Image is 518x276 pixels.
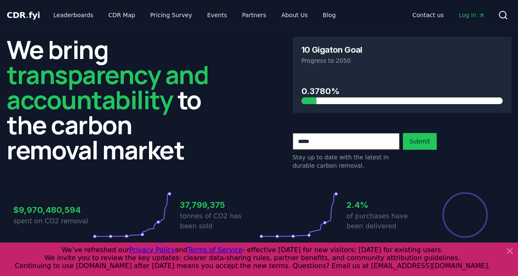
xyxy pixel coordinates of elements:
a: Partners [235,8,273,23]
span: . [26,10,29,20]
a: Events [200,8,233,23]
h2: We bring to the carbon removal market [7,37,226,162]
nav: Main [406,8,491,23]
h3: 2.4% [346,199,426,211]
h3: 0.3780% [301,85,503,97]
p: of purchases have been delivered [346,211,426,231]
p: Progress to 2050 [301,56,503,65]
p: Stay up to date with the latest in durable carbon removal. [293,153,399,170]
p: spent on CO2 removal [13,216,93,226]
a: Leaderboards [47,8,100,23]
p: tonnes of CO2 has been sold [180,211,259,231]
button: Submit [403,133,437,150]
a: CDR Map [102,8,142,23]
span: CDR fyi [7,10,40,20]
h3: 10 Gigaton Goal [301,46,362,54]
h3: 37,799,375 [180,199,259,211]
h3: $9,970,480,594 [13,204,93,216]
nav: Main [47,8,342,23]
a: Contact us [406,8,450,23]
a: Pricing Survey [144,8,199,23]
a: CDR.fyi [7,9,40,21]
span: transparency and accountability [7,57,208,117]
div: Percentage of sales delivered [442,192,488,238]
a: Blog [316,8,342,23]
a: Log in [452,8,491,23]
span: Log in [459,11,485,19]
a: About Us [275,8,314,23]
